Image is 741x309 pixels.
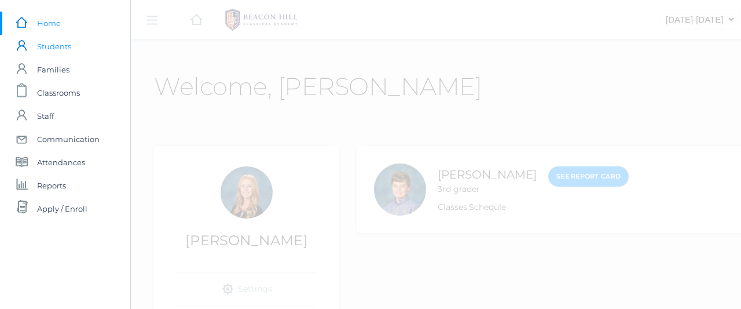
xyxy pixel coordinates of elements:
[37,128,100,151] span: Communication
[37,104,54,128] span: Staff
[37,12,61,35] span: Home
[37,197,87,220] span: Apply / Enroll
[37,58,69,81] span: Families
[37,81,80,104] span: Classrooms
[37,35,71,58] span: Students
[37,174,66,197] span: Reports
[37,151,85,174] span: Attendances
